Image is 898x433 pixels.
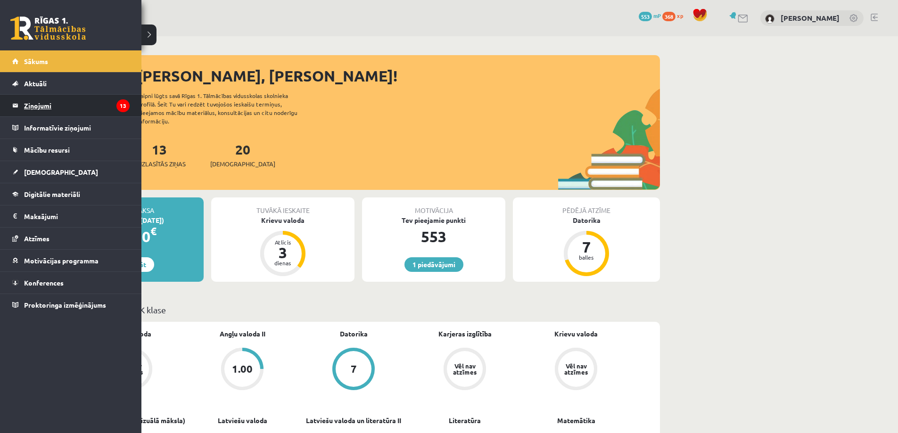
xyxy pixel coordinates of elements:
[449,416,481,425] a: Literatūra
[513,215,660,225] div: Datorika
[362,225,505,248] div: 553
[24,301,106,309] span: Proktoringa izmēģinājums
[362,197,505,215] div: Motivācija
[452,363,478,375] div: Vēl nav atzīmes
[24,79,47,88] span: Aktuāli
[513,197,660,215] div: Pēdējā atzīme
[306,416,401,425] a: Latviešu valoda un literatūra II
[362,215,505,225] div: Tev pieejamie punkti
[12,73,130,94] a: Aktuāli
[563,363,589,375] div: Vēl nav atzīmes
[351,364,357,374] div: 7
[269,239,297,245] div: Atlicis
[12,228,130,249] a: Atzīmes
[409,348,520,392] a: Vēl nav atzīmes
[210,159,275,169] span: [DEMOGRAPHIC_DATA]
[404,257,463,272] a: 1 piedāvājumi
[137,65,660,87] div: [PERSON_NAME], [PERSON_NAME]!
[765,14,774,24] img: Aleksejs Kablukovs
[24,234,49,243] span: Atzīmes
[781,13,840,23] a: [PERSON_NAME]
[24,168,98,176] span: [DEMOGRAPHIC_DATA]
[24,95,130,116] legend: Ziņojumi
[60,303,656,316] p: Mācību plāns 12.b2 JK klase
[677,12,683,19] span: xp
[24,278,64,287] span: Konferences
[10,16,86,40] a: Rīgas 1. Tālmācības vidusskola
[116,99,130,112] i: 13
[557,416,595,425] a: Matemātika
[211,197,354,215] div: Tuvākā ieskaite
[12,117,130,139] a: Informatīvie ziņojumi
[210,141,275,169] a: 20[DEMOGRAPHIC_DATA]
[513,215,660,278] a: Datorika 7 balles
[12,272,130,294] a: Konferences
[520,348,632,392] a: Vēl nav atzīmes
[220,329,265,339] a: Angļu valoda II
[662,12,688,19] a: 368 xp
[187,348,298,392] a: 1.00
[572,239,601,254] div: 7
[12,250,130,271] a: Motivācijas programma
[438,329,492,339] a: Karjeras izglītība
[269,260,297,266] div: dienas
[12,294,130,316] a: Proktoringa izmēģinājums
[24,117,130,139] legend: Informatīvie ziņojumi
[138,91,314,125] div: Laipni lūgts savā Rīgas 1. Tālmācības vidusskolas skolnieka profilā. Šeit Tu vari redzēt tuvojošo...
[211,215,354,225] div: Krievu valoda
[24,146,70,154] span: Mācību resursi
[639,12,661,19] a: 553 mP
[12,139,130,161] a: Mācību resursi
[133,159,186,169] span: Neizlasītās ziņas
[298,348,409,392] a: 7
[232,364,253,374] div: 1.00
[269,245,297,260] div: 3
[218,416,267,425] a: Latviešu valoda
[12,183,130,205] a: Digitālie materiāli
[12,161,130,183] a: [DEMOGRAPHIC_DATA]
[12,205,130,227] a: Maksājumi
[24,57,48,65] span: Sākums
[211,215,354,278] a: Krievu valoda Atlicis 3 dienas
[12,95,130,116] a: Ziņojumi13
[24,256,99,265] span: Motivācijas programma
[24,205,130,227] legend: Maksājumi
[340,329,368,339] a: Datorika
[133,141,186,169] a: 13Neizlasītās ziņas
[653,12,661,19] span: mP
[150,224,157,238] span: €
[662,12,676,21] span: 368
[12,50,130,72] a: Sākums
[24,190,80,198] span: Digitālie materiāli
[572,254,601,260] div: balles
[639,12,652,21] span: 553
[554,329,598,339] a: Krievu valoda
